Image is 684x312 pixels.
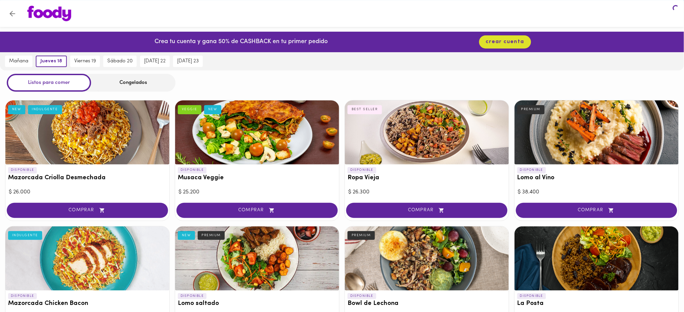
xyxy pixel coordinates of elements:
[9,58,28,64] span: mañana
[74,58,96,64] span: viernes 19
[8,167,37,173] p: DISPONIBLE
[5,100,169,164] div: Mazorcada Criolla Desmechada
[4,5,21,22] button: Volver
[345,100,509,164] div: Ropa Vieja
[345,226,509,290] div: Bowl de Lechona
[144,58,166,64] span: [DATE] 22
[177,58,199,64] span: [DATE] 23
[645,273,677,305] iframe: Messagebird Livechat Widget
[348,300,506,307] h3: Bowl de Lechona
[178,167,207,173] p: DISPONIBLE
[103,56,137,67] button: sábado 20
[8,175,167,182] h3: Mazorcada Criolla Desmechada
[27,6,71,21] img: logo.png
[5,56,32,67] button: mañana
[486,39,524,45] span: crear cuenta
[515,100,679,164] div: Lomo al Vino
[7,203,168,218] button: COMPRAR
[175,100,339,164] div: Musaca Veggie
[175,226,339,290] div: Lomo saltado
[348,231,375,240] div: PREMIUM
[185,208,329,213] span: COMPRAR
[40,58,62,64] span: jueves 18
[348,105,382,114] div: BEST SELLER
[36,56,67,67] button: jueves 18
[355,208,499,213] span: COMPRAR
[178,231,195,240] div: NEW
[517,300,676,307] h3: La Posta
[15,208,160,213] span: COMPRAR
[517,175,676,182] h3: Lomo al Vino
[515,226,679,290] div: La Posta
[178,105,201,114] div: VEGGIE
[348,188,505,196] div: $ 26.300
[518,188,675,196] div: $ 38.400
[91,74,175,92] div: Congelados
[8,105,25,114] div: NEW
[524,208,669,213] span: COMPRAR
[140,56,170,67] button: [DATE] 22
[178,293,207,299] p: DISPONIBLE
[8,231,42,240] div: INDULGENTE
[9,188,166,196] div: $ 26.000
[517,167,546,173] p: DISPONIBLE
[7,74,91,92] div: Listos para comer
[173,56,203,67] button: [DATE] 23
[8,300,167,307] h3: Mazorcada Chicken Bacon
[176,203,338,218] button: COMPRAR
[517,293,546,299] p: DISPONIBLE
[348,293,376,299] p: DISPONIBLE
[179,188,336,196] div: $ 25.200
[348,175,506,182] h3: Ropa Vieja
[8,293,37,299] p: DISPONIBLE
[28,105,62,114] div: INDULGENTE
[178,175,336,182] h3: Musaca Veggie
[479,35,531,49] button: crear cuenta
[346,203,508,218] button: COMPRAR
[107,58,133,64] span: sábado 20
[204,105,221,114] div: NEW
[70,56,100,67] button: viernes 19
[517,105,545,114] div: PREMIUM
[5,226,169,290] div: Mazorcada Chicken Bacon
[348,167,376,173] p: DISPONIBLE
[198,231,225,240] div: PREMIUM
[178,300,336,307] h3: Lomo saltado
[155,38,328,46] p: Crea tu cuenta y gana 50% de CASHBACK en tu primer pedido
[516,203,677,218] button: COMPRAR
